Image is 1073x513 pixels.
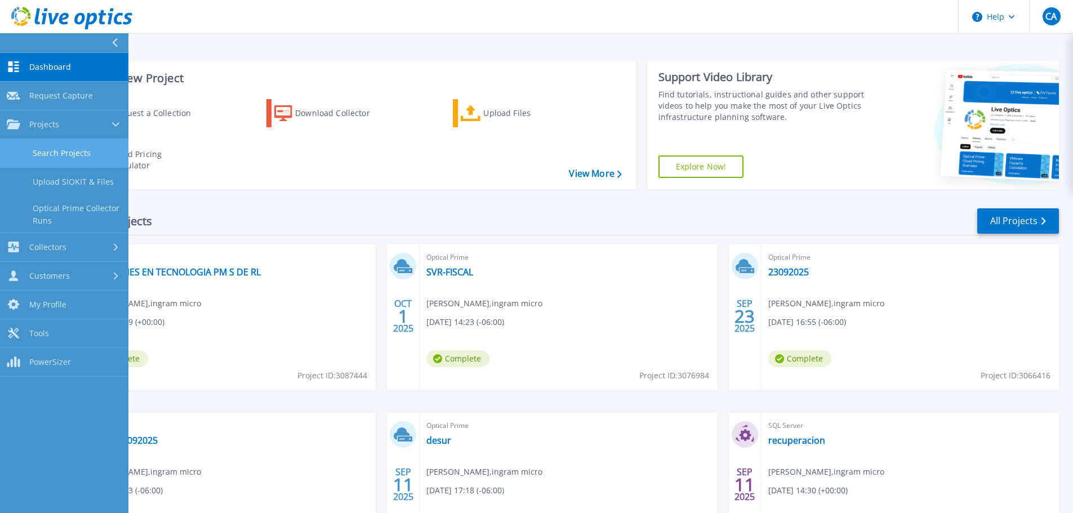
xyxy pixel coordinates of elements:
span: [PERSON_NAME] , ingram micro [85,466,201,478]
span: Complete [426,350,489,367]
a: Upload Files [453,99,578,127]
span: [PERSON_NAME] , ingram micro [768,297,884,310]
span: 11 [734,480,755,489]
span: [PERSON_NAME] , ingram micro [426,466,542,478]
div: Request a Collection [112,102,202,124]
span: Project ID: 3087444 [297,369,367,382]
span: Complete [768,350,831,367]
span: My Profile [29,300,66,310]
span: Customers [29,271,70,281]
span: RVTools [85,251,369,264]
h3: Start a New Project [80,72,621,84]
a: Download Collector [266,99,392,127]
span: 11 [393,480,413,489]
a: Cloud Pricing Calculator [80,146,206,174]
div: OCT 2025 [393,296,414,337]
span: SQL Server [768,420,1052,432]
span: [PERSON_NAME] , ingram micro [85,297,201,310]
span: [DATE] 14:30 (+00:00) [768,484,848,497]
div: SEP 2025 [734,296,755,337]
span: [DATE] 16:55 (-06:00) [768,316,846,328]
span: Project ID: 3076984 [639,369,709,382]
span: 23 [734,311,755,321]
div: Cloud Pricing Calculator [110,149,201,171]
span: Optical Prime [768,251,1052,264]
div: Download Collector [295,102,385,124]
span: [PERSON_NAME] , ingram micro [426,297,542,310]
span: [DATE] 14:23 (-06:00) [426,316,504,328]
span: [DATE] 17:18 (-06:00) [426,484,504,497]
div: Find tutorials, instructional guides and other support videos to help you make the most of your L... [658,89,869,123]
a: desur [426,435,451,446]
span: CA [1045,12,1057,21]
a: Request a Collection [80,99,206,127]
div: SEP 2025 [393,464,414,505]
a: View More [569,168,621,179]
span: PowerSizer [29,357,71,367]
div: Upload Files [483,102,573,124]
div: SEP 2025 [734,464,755,505]
a: recuperacion [768,435,825,446]
a: 23092025 [768,266,809,278]
span: Project ID: 3066416 [981,369,1050,382]
span: Request Capture [29,91,93,101]
span: 1 [398,311,408,321]
a: Explore Now! [658,155,744,178]
a: SOLUCIONES EN TECNOLOGIA PM S DE RL [85,266,261,278]
span: Tools [29,328,49,338]
a: All Projects [977,208,1059,234]
span: Optical Prime [85,420,369,432]
span: Dashboard [29,62,71,72]
div: Support Video Library [658,70,869,84]
span: Projects [29,119,59,130]
span: Optical Prime [426,420,710,432]
span: [PERSON_NAME] , ingram micro [768,466,884,478]
span: Collectors [29,242,66,252]
a: SVR-FISCAL [426,266,473,278]
span: Optical Prime [426,251,710,264]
